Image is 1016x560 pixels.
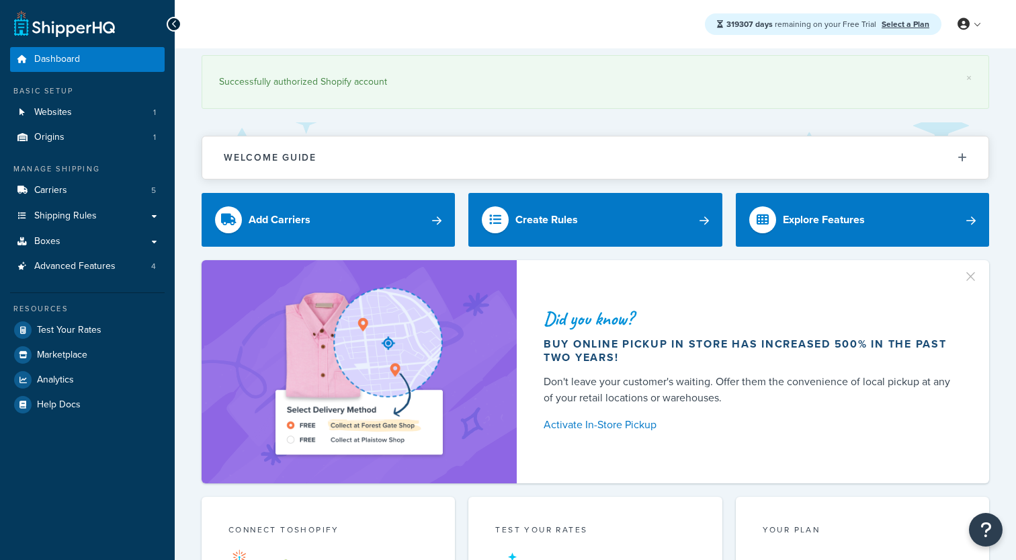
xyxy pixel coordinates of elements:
span: Carriers [34,185,67,196]
span: Analytics [37,374,74,386]
a: Boxes [10,229,165,254]
a: Advanced Features4 [10,254,165,279]
span: Test Your Rates [37,325,101,336]
img: ad-shirt-map-b0359fc47e01cab431d101c4b569394f6a03f54285957d908178d52f29eb9668.png [237,280,480,463]
a: Analytics [10,368,165,392]
a: Websites1 [10,100,165,125]
h2: Welcome Guide [224,153,316,163]
strong: 319307 days [726,18,773,30]
span: Shipping Rules [34,210,97,222]
div: Connect to Shopify [228,524,428,539]
a: Dashboard [10,47,165,72]
div: Test your rates [495,524,695,539]
div: Buy online pickup in store has increased 500% in the past two years! [544,337,957,364]
span: Dashboard [34,54,80,65]
div: Your Plan [763,524,962,539]
div: Resources [10,303,165,315]
span: 4 [151,261,156,272]
span: Help Docs [37,399,81,411]
div: Manage Shipping [10,163,165,175]
a: Add Carriers [202,193,455,247]
div: Add Carriers [249,210,310,229]
div: Successfully authorized Shopify account [219,73,972,91]
div: Basic Setup [10,85,165,97]
a: Create Rules [468,193,722,247]
a: Carriers5 [10,178,165,203]
li: Advanced Features [10,254,165,279]
span: remaining on your Free Trial [726,18,878,30]
a: Marketplace [10,343,165,367]
span: 1 [153,132,156,143]
div: Explore Features [783,210,865,229]
div: Don't leave your customer's waiting. Offer them the convenience of local pickup at any of your re... [544,374,957,406]
button: Welcome Guide [202,136,988,179]
span: Origins [34,132,65,143]
span: Websites [34,107,72,118]
span: Advanced Features [34,261,116,272]
a: Activate In-Store Pickup [544,415,957,434]
div: Create Rules [515,210,578,229]
a: Origins1 [10,125,165,150]
span: Boxes [34,236,60,247]
li: Origins [10,125,165,150]
a: Select a Plan [882,18,929,30]
span: 1 [153,107,156,118]
li: Websites [10,100,165,125]
a: × [966,73,972,83]
a: Explore Features [736,193,989,247]
span: Marketplace [37,350,87,361]
a: Help Docs [10,393,165,417]
button: Open Resource Center [969,513,1003,547]
div: Did you know? [544,309,957,328]
a: Test Your Rates [10,318,165,342]
a: Shipping Rules [10,204,165,229]
li: Carriers [10,178,165,203]
span: 5 [151,185,156,196]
